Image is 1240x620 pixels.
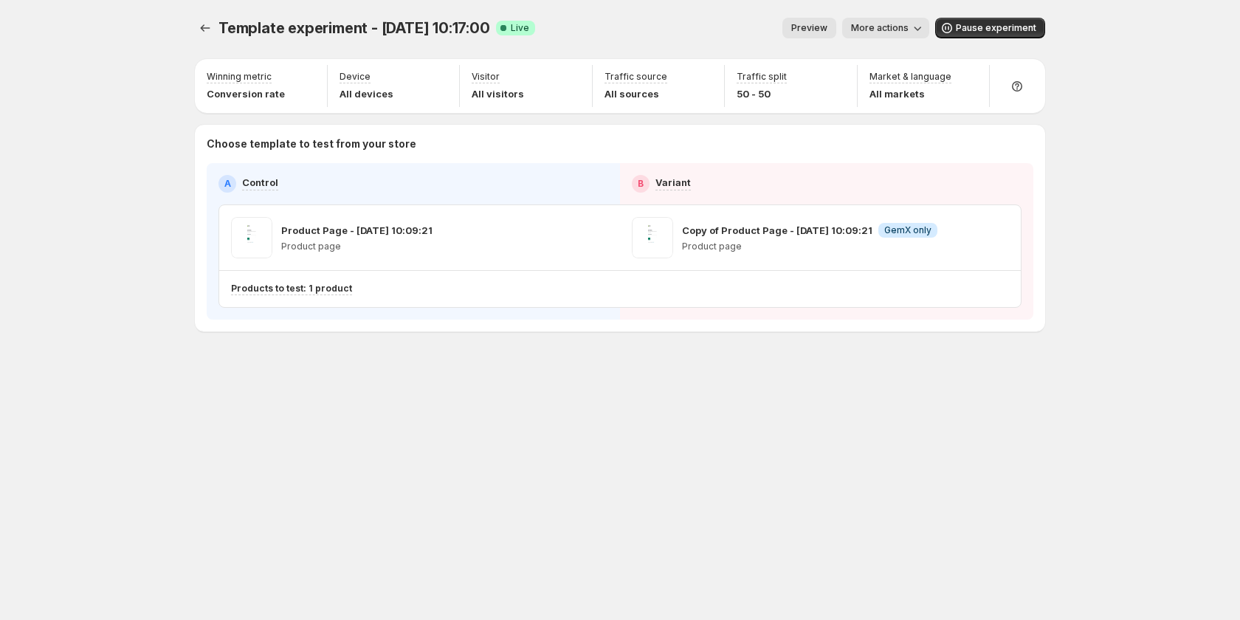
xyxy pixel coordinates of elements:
p: Market & language [869,71,951,83]
span: Live [511,22,529,34]
p: Control [242,175,278,190]
p: Traffic split [737,71,787,83]
p: 50 - 50 [737,86,787,101]
button: Experiments [195,18,216,38]
p: Product page [281,241,433,252]
p: All devices [340,86,393,101]
p: Copy of Product Page - [DATE] 10:09:21 [682,223,872,238]
p: Variant [655,175,691,190]
p: Winning metric [207,71,272,83]
p: All visitors [472,86,524,101]
p: Traffic source [604,71,667,83]
p: Visitor [472,71,500,83]
span: Preview [791,22,827,34]
h2: B [638,178,644,190]
button: Preview [782,18,836,38]
img: Copy of Product Page - Aug 19, 10:09:21 [632,217,673,258]
span: GemX only [884,224,931,236]
p: Choose template to test from your store [207,137,1033,151]
button: Pause experiment [935,18,1045,38]
span: More actions [851,22,909,34]
h2: A [224,178,231,190]
p: All markets [869,86,951,101]
img: Product Page - Aug 19, 10:09:21 [231,217,272,258]
p: Product Page - [DATE] 10:09:21 [281,223,433,238]
p: Conversion rate [207,86,285,101]
p: Device [340,71,371,83]
p: All sources [604,86,667,101]
button: More actions [842,18,929,38]
span: Template experiment - [DATE] 10:17:00 [218,19,490,37]
p: Products to test: 1 product [231,283,352,294]
p: Product page [682,241,937,252]
span: Pause experiment [956,22,1036,34]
